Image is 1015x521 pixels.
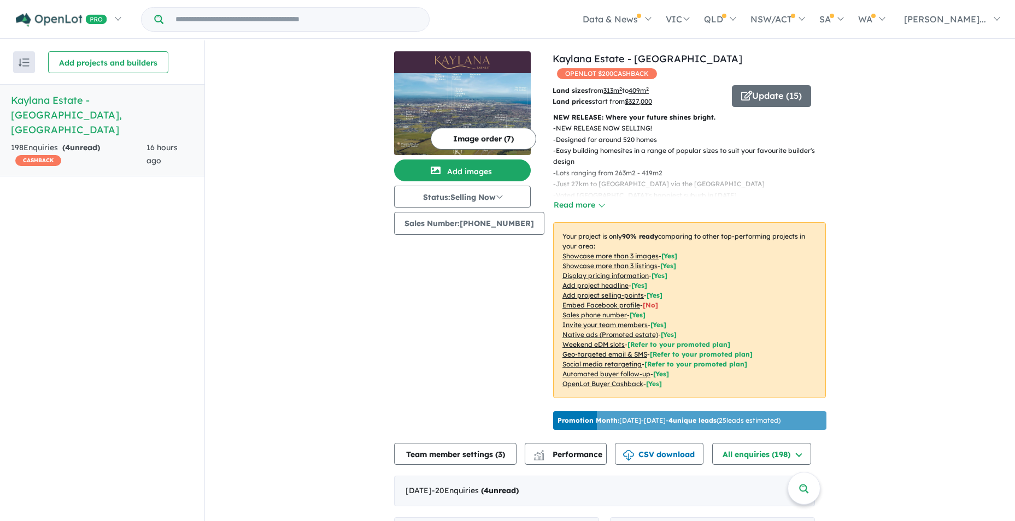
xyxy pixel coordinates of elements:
button: Sales Number:[PHONE_NUMBER] [394,212,544,235]
button: Add images [394,159,531,181]
u: Social media retargeting [562,360,642,368]
u: Geo-targeted email & SMS [562,350,647,358]
u: Add project selling-points [562,291,644,299]
span: to [622,86,649,94]
u: Display pricing information [562,271,649,280]
u: Showcase more than 3 images [562,252,659,260]
span: OPENLOT $ 200 CASHBACK [557,68,657,79]
span: Performance [535,449,602,459]
button: Performance [525,443,607,465]
u: Native ads (Promoted estate) [562,330,658,339]
u: Automated buyer follow-up [562,370,650,378]
img: Kaylana Estate - Tarneit [394,73,531,155]
span: [ Yes ] [647,291,662,299]
img: Kaylana Estate - Tarneit Logo [398,56,526,69]
u: Add project headline [562,281,629,289]
u: OpenLot Buyer Cashback [562,380,643,388]
span: [ Yes ] [660,262,676,270]
span: 3 [498,449,502,459]
b: Land prices [553,97,592,105]
button: Update (15) [732,85,811,107]
p: NEW RELEASE: Where your future shines bright. [553,112,826,123]
h5: Kaylana Estate - [GEOGRAPHIC_DATA] , [GEOGRAPHIC_DATA] [11,93,193,137]
span: CASHBACK [15,155,61,166]
button: CSV download [615,443,703,465]
p: - Just 27km to [GEOGRAPHIC_DATA] via the [GEOGRAPHIC_DATA] [553,179,835,190]
button: Add projects and builders [48,51,168,73]
span: [ No ] [643,301,658,309]
input: Try estate name, suburb, builder or developer [166,8,427,31]
button: Team member settings (3) [394,443,517,465]
p: - Voted [GEOGRAPHIC_DATA]’s happiest suburb in [DATE] [553,190,835,201]
b: Promotion Month: [558,416,619,424]
strong: ( unread) [481,486,519,495]
img: sort.svg [19,58,30,67]
button: All enquiries (198) [712,443,811,465]
button: Status:Selling Now [394,186,531,208]
span: 16 hours ago [146,143,178,165]
p: Your project is only comparing to other top-performing projects in your area: - - - - - - - - - -... [553,222,826,398]
a: Kaylana Estate - Tarneit LogoKaylana Estate - Tarneit [394,51,531,155]
span: [ Yes ] [652,271,667,280]
u: Invite your team members [562,321,648,329]
button: Image order (7) [431,128,536,150]
span: [ Yes ] [630,311,646,319]
u: $ 327,000 [625,97,652,105]
u: 409 m [629,86,649,94]
sup: 2 [646,86,649,92]
p: - NEW RELEASE NOW SELLING! [553,123,835,134]
p: - Lots ranging from 263m2 - 419m2 [553,168,835,179]
img: download icon [623,450,634,461]
span: [ Yes ] [631,281,647,289]
p: [DATE] - [DATE] - ( 25 leads estimated) [558,416,781,425]
p: - Designed for around 520 homes [553,134,835,145]
img: Openlot PRO Logo White [16,13,107,27]
span: 4 [65,143,70,152]
span: [ Yes ] [661,252,677,260]
span: [Refer to your promoted plan] [644,360,747,368]
sup: 2 [619,86,622,92]
span: [Refer to your promoted plan] [650,350,753,358]
span: [Yes] [653,370,669,378]
span: - 20 Enquir ies [432,486,519,495]
button: Read more [553,199,605,211]
p: start from [553,96,724,107]
b: Land sizes [553,86,588,94]
span: [Yes] [646,380,662,388]
img: line-chart.svg [534,450,544,456]
b: 90 % ready [622,232,658,240]
u: Showcase more than 3 listings [562,262,658,270]
span: 4 [484,486,489,495]
b: 4 unique leads [668,416,717,424]
span: [PERSON_NAME]... [904,14,986,25]
u: 313 m [603,86,622,94]
strong: ( unread) [62,143,100,152]
a: Kaylana Estate - [GEOGRAPHIC_DATA] [553,52,742,65]
u: Weekend eDM slots [562,340,625,348]
span: [ Yes ] [650,321,666,329]
u: Sales phone number [562,311,627,319]
span: [Refer to your promoted plan] [627,340,730,348]
span: [Yes] [661,330,677,339]
p: - Easy building homesites in a range of popular sizes to suit your favourite builder's design [553,145,835,168]
p: from [553,85,724,96]
div: 198 Enquir ies [11,141,146,168]
div: [DATE] [394,476,815,506]
img: bar-chart.svg [533,453,544,460]
u: Embed Facebook profile [562,301,640,309]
